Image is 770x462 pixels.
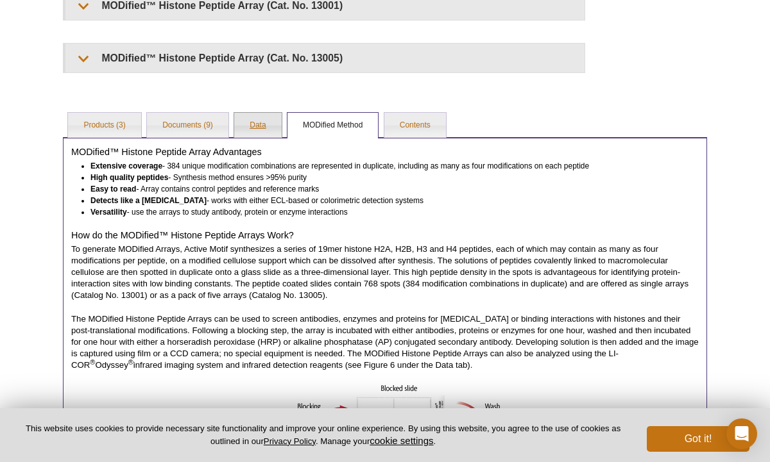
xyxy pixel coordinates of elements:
li: - use the arrays to study antibody, protein or enzyme interactions [90,206,687,218]
a: Documents (9) [147,113,228,138]
a: Contents [384,113,446,138]
a: Data [234,113,281,138]
strong: Detects like a [MEDICAL_DATA] [90,196,207,205]
h4: How do the MODified™ Histone Peptide Arrays Work? [71,229,699,241]
li: - Synthesis method ensures >95% purity [90,172,687,183]
li: - works with either ECL-based or colorimetric detection systems [90,195,687,206]
strong: High quality peptides [90,173,168,182]
summary: MODified™ Histone Peptide Array (Cat. No. 13005) [65,44,585,72]
p: The MODified Histone Peptide Arrays can be used to screen antibodies, enzymes and proteins for [M... [71,313,699,371]
sup: ® [90,358,95,366]
div: Open Intercom Messenger [726,418,757,449]
h4: MODified™ Histone Peptide Array Advantages [71,146,699,158]
p: This website uses cookies to provide necessary site functionality and improve your online experie... [21,423,626,447]
p: To generate MODified Arrays, Active Motif synthesizes a series of 19mer histone H2A, H2B, H3 and ... [71,243,699,301]
li: - Array contains control peptides and reference marks [90,183,687,195]
button: Got it! [647,426,749,452]
strong: Extensive coverage [90,161,162,170]
li: - 384 unique modification combinations are represented in duplicate, including as many as four mo... [90,160,687,172]
button: cookie settings [370,435,433,446]
sup: ® [128,358,133,366]
strong: Versatility [90,208,127,217]
b: Easy to read [90,185,136,194]
a: Privacy Policy [264,436,316,446]
a: MODified Method [287,113,378,138]
a: Products (3) [68,113,141,138]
